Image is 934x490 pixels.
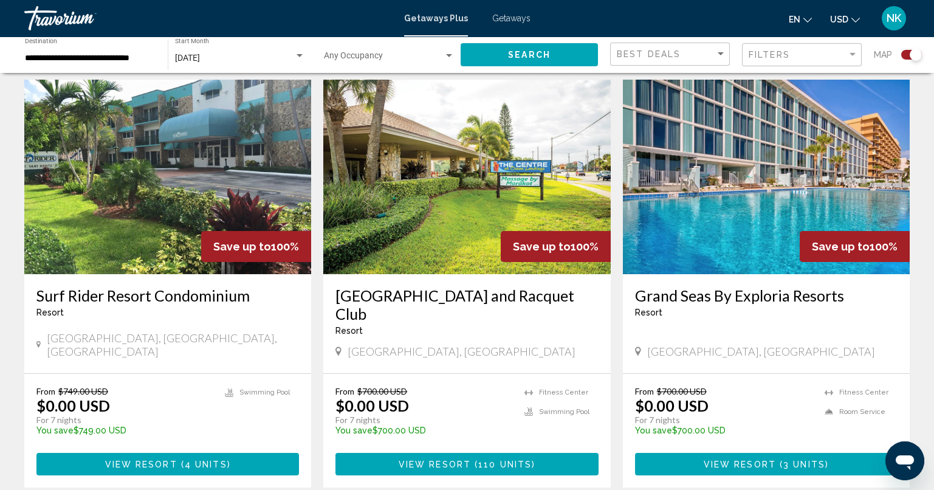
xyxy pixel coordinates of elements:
[36,415,213,426] p: For 7 nights
[885,441,924,480] iframe: Кнопка для запуску вікна повідомлень
[704,460,776,469] span: View Resort
[36,396,110,415] p: $0.00 USD
[335,415,512,426] p: For 7 nights
[58,386,108,396] span: $749.00 USD
[812,240,870,253] span: Save up to
[657,386,707,396] span: $700.00 USD
[508,50,551,60] span: Search
[635,308,662,317] span: Resort
[335,426,512,435] p: $700.00 USD
[539,388,588,396] span: Fitness Center
[501,231,611,262] div: 100%
[201,231,311,262] div: 100%
[213,240,271,253] span: Save up to
[239,388,290,396] span: Swimming Pool
[348,345,575,358] span: [GEOGRAPHIC_DATA], [GEOGRAPHIC_DATA]
[335,453,598,475] button: View Resort(110 units)
[635,415,812,426] p: For 7 nights
[335,426,373,435] span: You save
[742,43,862,67] button: Filter
[24,80,311,274] img: 0761E01X.jpg
[399,460,471,469] span: View Resort
[839,408,885,416] span: Room Service
[830,10,860,28] button: Change currency
[36,426,213,435] p: $749.00 USD
[539,408,589,416] span: Swimming Pool
[36,308,64,317] span: Resort
[635,286,898,305] a: Grand Seas By Exploria Resorts
[335,326,363,336] span: Resort
[36,453,299,475] button: View Resort(4 units)
[830,15,848,24] span: USD
[36,386,55,396] span: From
[36,426,74,435] span: You save
[789,15,800,24] span: en
[24,6,392,30] a: Travorium
[335,286,598,323] a: [GEOGRAPHIC_DATA] and Racquet Club
[749,50,790,60] span: Filters
[617,49,726,60] mat-select: Sort by
[461,43,598,66] button: Search
[839,388,888,396] span: Fitness Center
[357,386,407,396] span: $700.00 USD
[635,426,672,435] span: You save
[878,5,910,31] button: User Menu
[800,231,910,262] div: 100%
[175,53,200,63] span: [DATE]
[789,10,812,28] button: Change language
[887,12,901,24] span: NK
[177,460,231,469] span: ( )
[471,460,535,469] span: ( )
[776,460,829,469] span: ( )
[513,240,571,253] span: Save up to
[635,396,709,415] p: $0.00 USD
[335,386,354,396] span: From
[874,46,892,63] span: Map
[635,426,812,435] p: $700.00 USD
[623,80,910,274] img: ii_gsr1.jpg
[404,13,468,23] a: Getaways Plus
[617,49,681,59] span: Best Deals
[335,396,409,415] p: $0.00 USD
[185,460,227,469] span: 4 units
[478,460,532,469] span: 110 units
[783,460,825,469] span: 3 units
[36,286,299,305] a: Surf Rider Resort Condominium
[635,386,654,396] span: From
[323,80,610,274] img: ii_olr1.jpg
[635,453,898,475] button: View Resort(3 units)
[492,13,531,23] a: Getaways
[105,460,177,469] span: View Resort
[47,331,299,358] span: [GEOGRAPHIC_DATA], [GEOGRAPHIC_DATA], [GEOGRAPHIC_DATA]
[647,345,875,358] span: [GEOGRAPHIC_DATA], [GEOGRAPHIC_DATA]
